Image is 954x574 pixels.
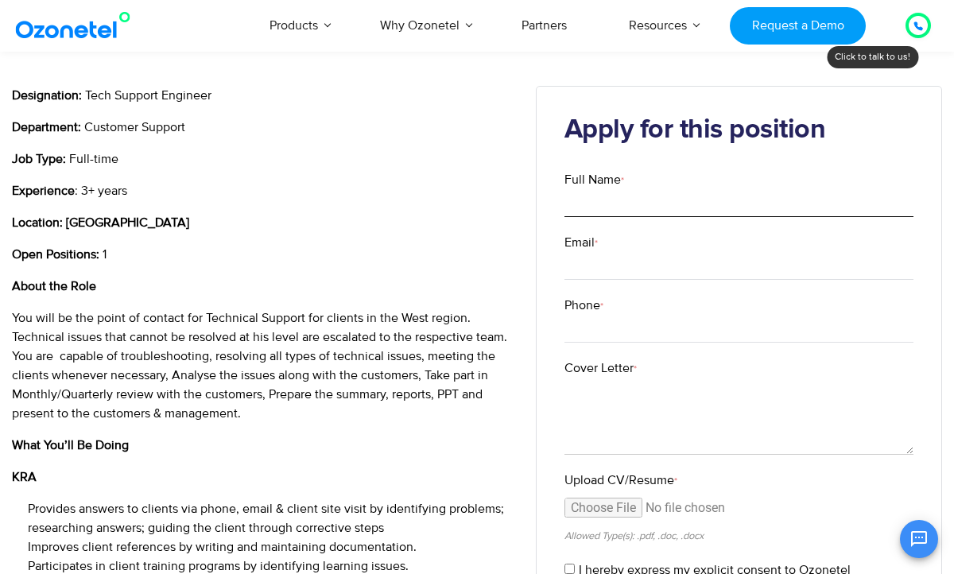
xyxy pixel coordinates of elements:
[12,215,189,231] b: Location: [GEOGRAPHIC_DATA]
[12,278,96,294] b: About the Role
[564,529,704,542] small: Allowed Type(s): .pdf, .doc, .docx
[12,183,75,199] b: Experience
[28,501,504,536] span: Provides answers to clients via phone, email & client site visit by identifying problems; researc...
[12,246,99,262] b: Open Positions:
[564,170,914,189] label: Full Name
[84,119,185,135] span: Customer Support
[12,310,507,421] span: You will be the point of contact for Technical Support for clients in the West region. Technical ...
[85,87,211,103] span: Tech Support Engineer
[900,520,938,558] button: Open chat
[564,471,914,490] label: Upload CV/Resume
[564,359,914,378] label: Cover Letter
[12,469,37,485] b: KRA
[564,114,914,146] h2: Apply for this position
[75,183,78,199] span: :
[12,119,81,135] b: Department:
[12,151,63,167] b: Job Type
[63,151,66,167] b: :
[69,151,118,167] span: Full-time
[28,558,409,574] span: Participates in client training programs by identifying learning issues.
[564,233,914,252] label: Email
[12,437,129,453] b: What You’ll Be Doing
[28,539,417,555] span: Improves client references by writing and maintaining documentation.
[81,183,127,199] span: 3+ years
[564,296,914,315] label: Phone
[730,7,866,45] a: Request a Demo
[103,246,107,262] span: 1
[12,87,82,103] b: Designation:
